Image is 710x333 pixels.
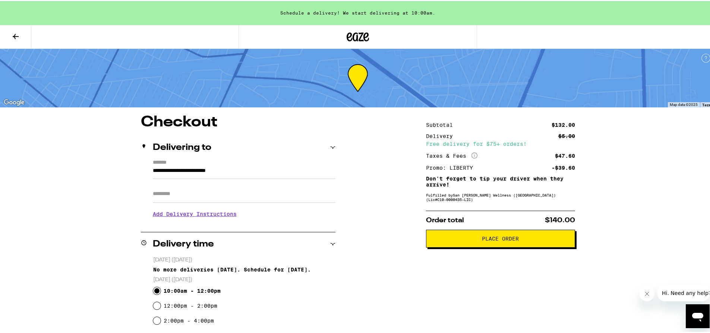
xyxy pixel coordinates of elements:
div: Promo: LIBERTY [426,164,478,169]
p: [DATE] ([DATE]) [153,275,335,282]
iframe: Close message [640,285,654,300]
div: Taxes & Fees [426,151,477,158]
div: Free delivery for $75+ orders! [426,140,575,145]
label: 12:00pm - 2:00pm [164,302,217,308]
h3: Add Delivery Instructions [153,204,335,222]
p: We'll contact you at [PHONE_NUMBER] when we arrive [153,222,335,227]
span: Map data ©2025 [670,101,698,106]
div: -$39.60 [552,164,575,169]
span: Place Order [482,235,519,240]
h2: Delivery time [153,239,214,248]
h2: Delivering to [153,142,211,151]
div: No more deliveries [DATE]. Schedule for [DATE]. [153,266,335,271]
img: Google [2,97,26,106]
div: $47.60 [555,152,575,157]
p: Don't forget to tip your driver when they arrive! [426,175,575,186]
div: Subtotal [426,121,458,126]
span: $140.00 [545,216,575,223]
div: $5.00 [558,132,575,138]
label: 10:00am - 12:00pm [164,287,221,293]
iframe: Message from company [657,284,710,300]
div: Fulfilled by San [PERSON_NAME] Wellness ([GEOGRAPHIC_DATA]) (Lic# C10-0000435-LIC ) [426,192,575,201]
span: Hi. Need any help? [4,5,54,11]
a: Open this area in Google Maps (opens a new window) [2,97,26,106]
div: $132.00 [552,121,575,126]
iframe: Button to launch messaging window [686,303,710,327]
div: Delivery [426,132,458,138]
label: 2:00pm - 4:00pm [164,317,214,323]
span: Order total [426,216,464,223]
button: Place Order [426,229,575,246]
h1: Checkout [141,114,335,129]
p: [DATE] ([DATE]) [153,255,335,263]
